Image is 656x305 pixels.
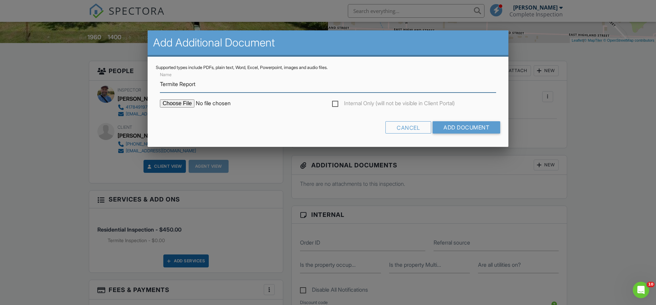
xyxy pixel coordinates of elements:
[647,282,655,287] span: 10
[160,72,172,78] label: Name
[332,100,455,109] label: Internal Only (will not be visible in Client Portal)
[153,36,503,50] h2: Add Additional Document
[156,65,500,70] div: Supported types include PDFs, plain text, Word, Excel, Powerpoint, images and audio files.
[433,121,500,134] input: Add Document
[633,282,649,298] iframe: Intercom live chat
[385,121,431,134] div: Cancel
